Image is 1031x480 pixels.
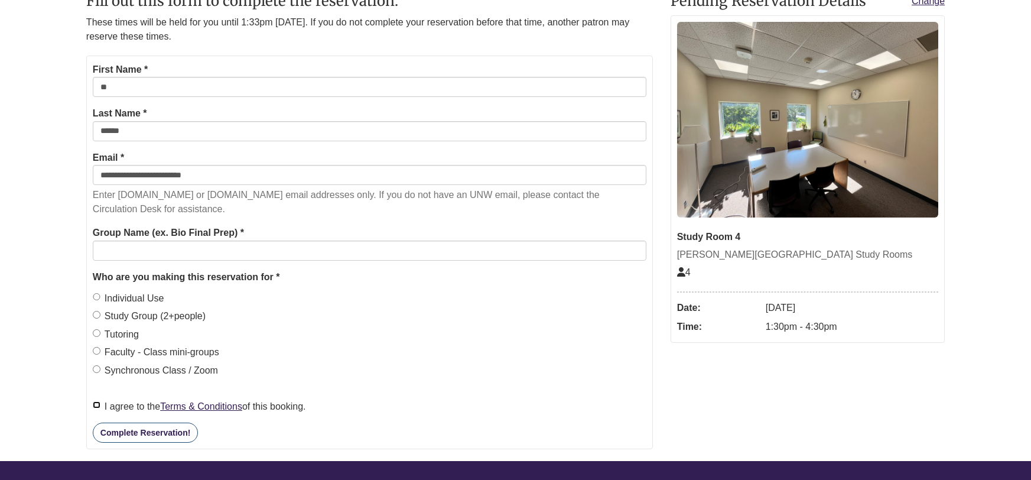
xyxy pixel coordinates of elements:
[677,317,760,336] dt: Time:
[93,329,100,337] input: Tutoring
[160,401,242,411] a: Terms & Conditions
[677,229,938,245] div: Study Room 4
[93,401,100,409] input: I agree to theTerms & Conditionsof this booking.
[93,311,100,319] input: Study Group (2+people)
[93,309,206,324] label: Study Group (2+people)
[766,299,938,317] dd: [DATE]
[677,247,938,262] div: [PERSON_NAME][GEOGRAPHIC_DATA] Study Rooms
[93,363,218,378] label: Synchronous Class / Zoom
[93,188,646,216] p: Enter [DOMAIN_NAME] or [DOMAIN_NAME] email addresses only. If you do not have an UNW email, pleas...
[677,22,938,218] img: Study Room 4
[677,299,760,317] dt: Date:
[93,150,124,166] label: Email *
[93,347,100,355] input: Faculty - Class mini-groups
[93,270,646,285] legend: Who are you making this reservation for *
[93,327,139,342] label: Tutoring
[766,317,938,336] dd: 1:30pm - 4:30pm
[93,291,164,306] label: Individual Use
[93,293,100,301] input: Individual Use
[93,345,219,360] label: Faculty - Class mini-groups
[677,267,691,277] span: The capacity of this space
[93,106,147,121] label: Last Name *
[93,225,244,241] label: Group Name (ex. Bio Final Prep) *
[93,399,306,414] label: I agree to the of this booking.
[93,423,198,443] button: Complete Reservation!
[86,15,653,44] p: These times will be held for you until 1:33pm [DATE]. If you do not complete your reservation bef...
[93,365,100,373] input: Synchronous Class / Zoom
[93,62,148,77] label: First Name *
